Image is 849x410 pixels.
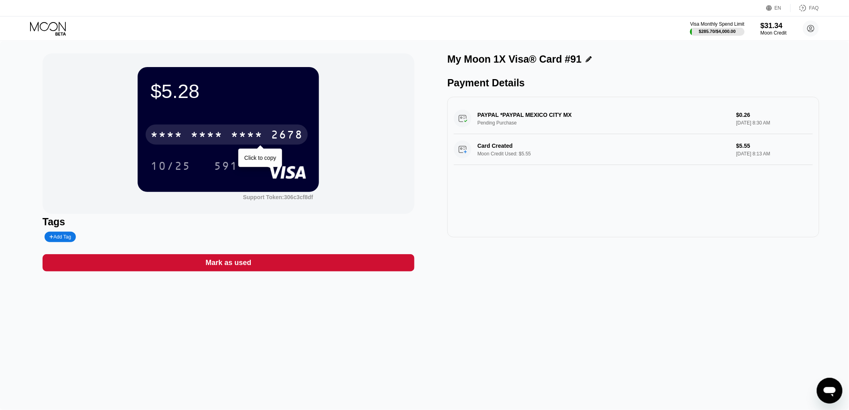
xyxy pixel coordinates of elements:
[243,194,313,200] div: Support Token:306c3cf8df
[205,258,251,267] div: Mark as used
[43,254,414,271] div: Mark as used
[699,29,736,34] div: $285.70 / $4,000.00
[45,232,76,242] div: Add Tag
[761,22,787,36] div: $31.34Moon Credit
[150,161,191,173] div: 10/25
[761,22,787,30] div: $31.34
[761,30,787,36] div: Moon Credit
[447,53,582,65] div: My Moon 1X Visa® Card #91
[817,378,843,404] iframe: Button to launch messaging window
[271,129,303,142] div: 2678
[43,216,414,228] div: Tags
[243,194,313,200] div: Support Token: 306c3cf8df
[690,21,744,36] div: Visa Monthly Spend Limit$285.70/$4,000.00
[690,21,744,27] div: Visa Monthly Spend Limit
[809,5,819,11] div: FAQ
[208,156,244,176] div: 591
[49,234,71,240] div: Add Tag
[150,80,306,102] div: $5.28
[766,4,791,12] div: EN
[791,4,819,12] div: FAQ
[775,5,782,11] div: EN
[214,161,238,173] div: 591
[244,155,276,161] div: Click to copy
[447,77,819,89] div: Payment Details
[144,156,197,176] div: 10/25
